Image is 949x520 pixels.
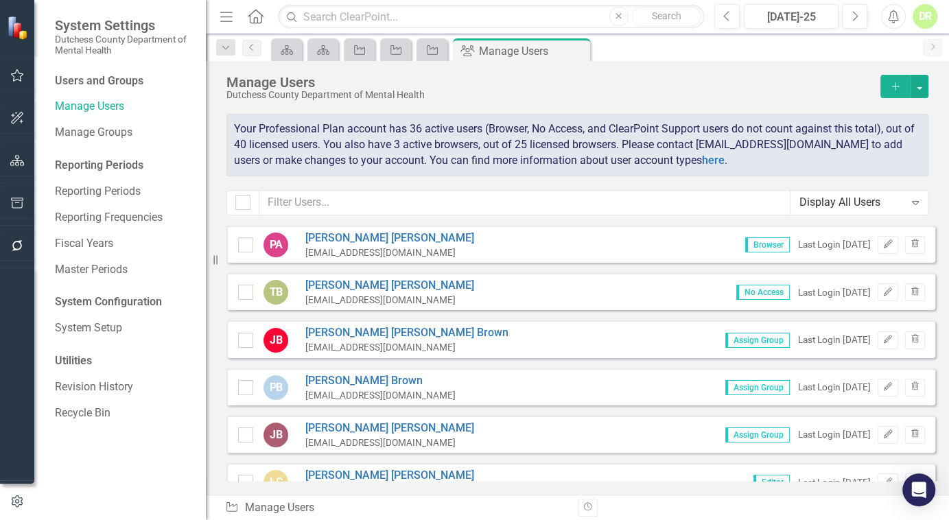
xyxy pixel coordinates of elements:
div: JB [263,328,288,353]
div: Users and Groups [55,73,192,89]
span: Assign Group [725,333,790,348]
button: DR [913,4,937,29]
a: [PERSON_NAME] [PERSON_NAME] Brown [305,325,508,341]
div: Last Login [DATE] [798,333,871,346]
div: Open Intercom Messenger [902,473,935,506]
div: Utilities [55,353,192,369]
div: [DATE]-25 [749,9,834,25]
div: [EMAIL_ADDRESS][DOMAIN_NAME] [305,341,508,354]
span: Search [651,10,681,21]
button: Search [632,7,701,26]
span: Browser [745,237,790,252]
a: Fiscal Years [55,236,192,252]
a: Reporting Periods [55,184,192,200]
div: TB [263,280,288,305]
input: Search ClearPoint... [278,5,704,29]
div: Display All Users [799,195,904,211]
button: [DATE]-25 [744,4,839,29]
a: Revision History [55,379,192,395]
a: Master Periods [55,262,192,278]
div: [EMAIL_ADDRESS][DOMAIN_NAME] [305,389,456,402]
a: [PERSON_NAME] Brown [305,373,456,389]
div: Reporting Periods [55,158,192,174]
div: [EMAIL_ADDRESS][DOMAIN_NAME] [305,294,474,307]
div: Dutchess County Department of Mental Health [226,90,874,100]
div: Last Login [DATE] [798,286,871,299]
a: [PERSON_NAME] [PERSON_NAME] [305,421,474,436]
div: Last Login [DATE] [798,476,871,489]
a: Manage Groups [55,125,192,141]
span: Your Professional Plan account has 36 active users (Browser, No Access, and ClearPoint Support us... [234,122,915,167]
small: Dutchess County Department of Mental Health [55,34,192,56]
a: Recycle Bin [55,405,192,421]
div: PB [263,375,288,400]
div: JB [263,423,288,447]
div: Last Login [DATE] [798,428,871,441]
div: System Configuration [55,294,192,310]
span: No Access [736,285,790,300]
span: Assign Group [725,427,790,442]
div: [EMAIL_ADDRESS][DOMAIN_NAME] [305,246,474,259]
a: [PERSON_NAME] [PERSON_NAME] [305,231,474,246]
span: System Settings [55,17,192,34]
div: Last Login [DATE] [798,381,871,394]
div: Manage Users [225,500,567,516]
div: Last Login [DATE] [798,238,871,251]
a: here [702,154,725,167]
input: Filter Users... [259,190,790,215]
div: LC [263,470,288,495]
span: Assign Group [725,380,790,395]
div: PA [263,233,288,257]
a: System Setup [55,320,192,336]
div: Manage Users [226,75,874,90]
a: Reporting Frequencies [55,210,192,226]
div: [EMAIL_ADDRESS][DOMAIN_NAME] [305,436,474,449]
span: Editor [753,475,790,490]
img: ClearPoint Strategy [7,15,32,40]
a: [PERSON_NAME] [PERSON_NAME] [305,278,474,294]
a: [PERSON_NAME] [PERSON_NAME] [305,468,474,484]
a: Manage Users [55,99,192,115]
div: Manage Users [479,43,587,60]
